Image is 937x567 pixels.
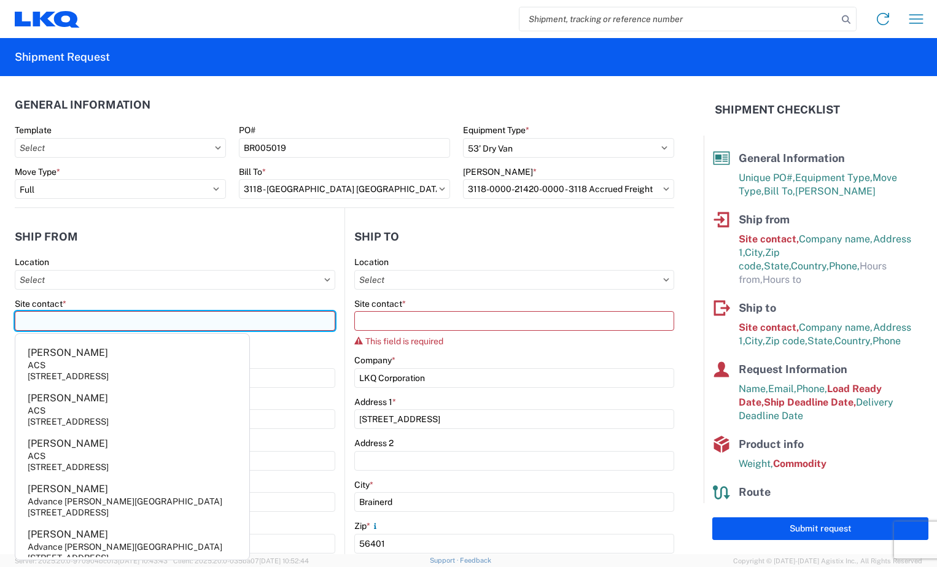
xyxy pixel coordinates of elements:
span: Ship Deadline Date, [764,396,856,408]
span: [PERSON_NAME] [795,185,876,197]
div: [PERSON_NAME] [28,437,108,450]
h2: Ship from [15,231,78,243]
span: Phone, [829,260,860,272]
div: ACS [28,360,45,371]
label: Location [15,256,49,268]
label: [PERSON_NAME] [463,166,537,177]
span: Country, [834,335,873,347]
label: Location [354,256,389,268]
span: Hours to [763,274,801,285]
span: Commodity [773,458,826,469]
a: Feedback [460,557,491,564]
div: [PERSON_NAME] [28,528,108,541]
span: Client: 2025.20.0-035ba07 [173,557,309,565]
span: Ship to [739,301,776,314]
div: [STREET_ADDRESS] [28,507,109,518]
span: General Information [739,152,845,164]
input: Shipment, tracking or reference number [519,7,838,31]
span: Phone, [796,383,827,395]
div: [STREET_ADDRESS] [28,552,109,563]
span: [DATE] 10:43:43 [118,557,168,565]
span: Request Information [739,363,847,376]
div: [PERSON_NAME] [28,391,108,405]
h2: Shipment Request [15,50,110,64]
label: Move Type [15,166,60,177]
input: Select [354,270,674,290]
label: Zip [354,520,380,531]
label: Company [354,355,395,366]
span: City, [745,335,765,347]
span: Email, [768,383,796,395]
span: Company name, [799,233,873,245]
span: Zip code, [765,335,807,347]
span: State, [764,260,791,272]
span: [DATE] 10:52:44 [259,557,309,565]
span: Unique PO#, [739,172,795,183]
input: Select [463,179,674,199]
span: Phone [873,335,901,347]
label: PO# [239,125,255,136]
span: Name, [739,383,768,395]
div: Advance [PERSON_NAME][GEOGRAPHIC_DATA] [28,541,222,552]
span: Country, [791,260,829,272]
div: Advance [PERSON_NAME][GEOGRAPHIC_DATA] [28,496,222,507]
span: Site contact, [739,322,799,333]
span: Product info [739,438,804,450]
input: Select [15,138,226,158]
div: ACS [28,405,45,416]
label: City [354,479,373,490]
span: Copyright © [DATE]-[DATE] Agistix Inc., All Rights Reserved [733,555,922,566]
span: Route [739,485,771,498]
input: Select [15,270,335,290]
button: Submit request [712,517,928,540]
span: Company name, [799,322,873,333]
span: Weight, [739,458,773,469]
div: [STREET_ADDRESS] [28,371,109,382]
label: Bill To [239,166,266,177]
span: Bill To, [764,185,795,197]
div: [PERSON_NAME] [28,482,108,496]
label: Site contact [15,298,66,309]
span: Site contact, [739,233,799,245]
input: Select [239,179,450,199]
span: Server: 2025.20.0-970904bc0f3 [15,557,168,565]
label: Site contact [354,298,406,309]
label: Address 1 [354,396,396,407]
a: Support [430,557,461,564]
h2: General Information [15,99,150,111]
div: [STREET_ADDRESS] [28,461,109,472]
div: ACS [28,450,45,461]
div: [STREET_ADDRESS] [28,416,109,427]
div: [PERSON_NAME] [28,346,108,360]
h2: Ship to [354,231,399,243]
label: Address 2 [354,438,394,449]
h2: Shipment Checklist [715,102,840,117]
span: Equipment Type, [795,172,873,183]
label: Equipment Type [463,125,529,136]
label: Template [15,125,52,136]
span: State, [807,335,834,347]
span: City, [745,247,765,258]
span: Ship from [739,213,790,226]
span: This field is required [365,336,443,346]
